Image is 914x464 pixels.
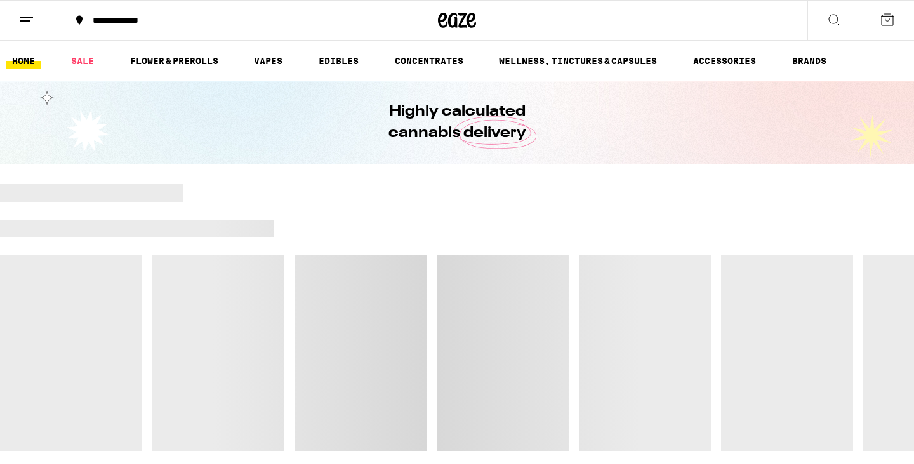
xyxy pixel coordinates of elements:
h1: Highly calculated cannabis delivery [352,101,562,144]
a: SALE [65,53,100,69]
button: BRANDS [786,53,833,69]
a: VAPES [248,53,289,69]
a: ACCESSORIES [687,53,762,69]
a: WELLNESS, TINCTURES & CAPSULES [493,53,663,69]
a: CONCENTRATES [388,53,470,69]
a: HOME [6,53,41,69]
a: EDIBLES [312,53,365,69]
a: FLOWER & PREROLLS [124,53,225,69]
